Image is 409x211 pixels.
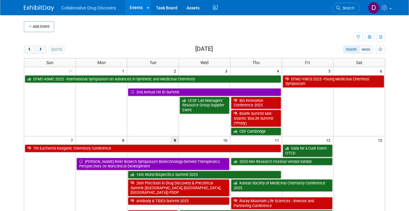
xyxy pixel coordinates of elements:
[231,197,333,209] a: Rocky Mountain Life Sciences - Investor and Partnering Conference
[231,128,281,135] a: CDF Cambridge
[68,67,76,75] span: 31
[35,46,46,54] button: next
[252,60,260,65] span: Thu
[231,179,333,192] a: Korean Society of Medicinal Chemistry Conference 2025
[305,60,310,65] span: Fri
[70,136,76,144] span: 7
[225,67,230,75] span: 3
[359,46,373,54] button: week
[25,144,281,152] a: 7th EuChemS Inorganic Chemistry Conference
[122,136,127,144] span: 8
[122,67,127,75] span: 1
[356,60,362,65] span: Sat
[128,171,281,179] a: 16th World Bispecifics Summit 2025
[180,97,229,114] a: UCSF Lab Managers’ Resource Group Supplier Event
[49,46,65,54] button: [DATE]
[326,136,333,144] span: 12
[24,5,54,11] img: ExhibitDay
[195,46,213,52] h2: [DATE]
[376,46,385,54] button: myCustomButton
[332,3,360,13] a: Search
[25,75,281,83] a: EFMC-ASMC 2025 - International Symposium on Advances in Synthetic and Medicinal Chemistry
[368,2,379,14] img: Daniel Castro
[150,60,156,65] span: Tue
[343,46,359,54] button: month
[283,75,384,88] a: EFMC-YMCS 2025 -Young Medicinal Chemists’ Symposium
[24,21,54,32] button: Add Event
[274,136,282,144] span: 11
[283,144,333,157] a: Gala for a Cure Event - OTCD
[200,60,209,65] span: Wed
[171,136,179,144] span: 9
[378,48,382,52] i: Personalize Calendar
[377,136,385,144] span: 13
[231,97,281,109] a: Bio Innovation Conference 2025
[231,110,281,127] a: Biolife Summit Mid-Atlantic BioLife Summit (*Philly)
[61,5,116,10] span: Collaborative Drug Discovery
[76,158,229,170] a: [PERSON_NAME] River Biotech Symposium Biotechnology-Derived Therapeutics Perspectives on Nonclini...
[173,67,179,75] span: 2
[24,46,35,54] button: prev
[128,88,281,96] a: 2nd Annual Hit ID Summit
[128,179,229,196] a: 26th Precision in Drug Discovery & Preclinical Summit ([GEOGRAPHIC_DATA], [GEOGRAPHIC_DATA], [GEO...
[97,60,106,65] span: Mon
[128,197,229,205] a: Antibody & TIDES Summit 2025
[222,136,230,144] span: 10
[379,67,385,75] span: 6
[276,67,282,75] span: 4
[328,67,333,75] span: 5
[231,158,333,166] a: 2025 NIH Research Festival Vendor Exhibit
[340,6,354,10] span: Search
[46,60,54,65] span: Sun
